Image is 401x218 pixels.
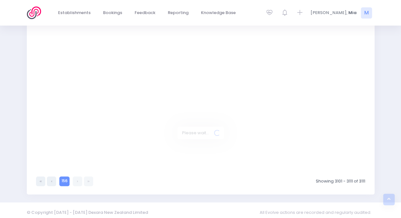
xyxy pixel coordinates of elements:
span: Reporting [168,10,189,16]
span: M [361,7,372,19]
img: Logo [27,6,45,19]
span: © Copyright [DATE] - [DATE] Dexara New Zealand Limited [27,209,148,215]
a: Establishments [53,7,96,19]
span: Knowledge Base [201,10,236,16]
a: Feedback [130,7,161,19]
span: Mia [348,10,357,16]
a: Last [84,176,93,186]
a: Reporting [163,7,194,19]
a: Previous [47,176,56,186]
a: 156 [59,176,70,186]
span: Establishments [58,10,91,16]
a: First [36,176,45,186]
span: Showing 3101 - 3111 of 3111 [316,178,365,184]
span: Feedback [135,10,155,16]
span: [PERSON_NAME], [310,10,347,16]
span: Please wait... [177,127,214,139]
a: Next [73,176,82,186]
a: Bookings [98,7,128,19]
a: Knowledge Base [196,7,241,19]
span: Bookings [103,10,122,16]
